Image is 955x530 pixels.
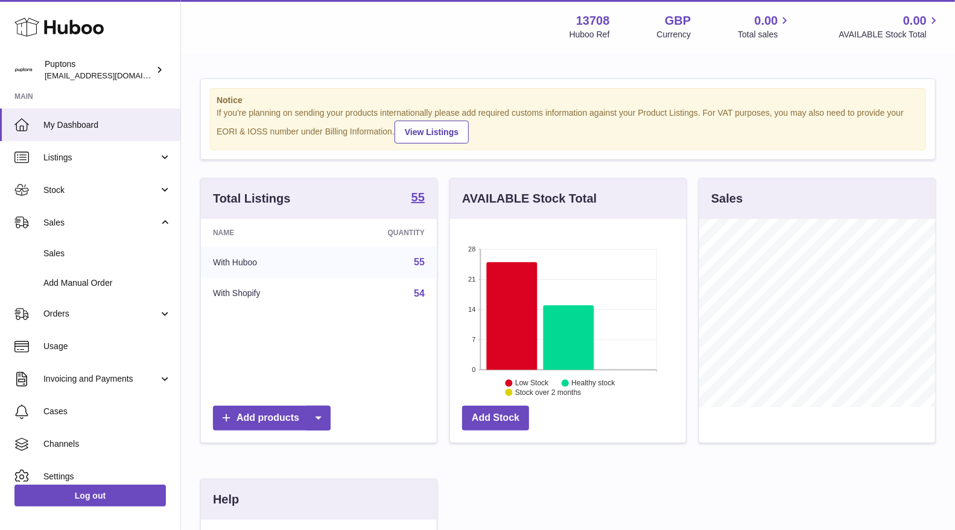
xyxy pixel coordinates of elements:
strong: 55 [411,191,425,203]
span: Sales [43,248,171,259]
td: With Shopify [201,278,328,309]
h3: Total Listings [213,191,291,207]
td: With Huboo [201,247,328,278]
span: Total sales [738,29,792,40]
span: My Dashboard [43,119,171,131]
a: 0.00 Total sales [738,13,792,40]
text: 0 [472,366,475,373]
text: 21 [468,276,475,283]
a: Log out [14,485,166,506]
a: Add Stock [462,406,529,431]
div: Huboo Ref [570,29,610,40]
span: Add Manual Order [43,277,171,289]
span: Settings [43,471,171,482]
text: Stock over 2 months [515,388,581,397]
div: Currency [657,29,691,40]
h3: AVAILABLE Stock Total [462,191,597,207]
span: Channels [43,438,171,450]
strong: Notice [217,95,919,106]
span: Sales [43,217,159,229]
th: Quantity [328,219,437,247]
div: Puptons [45,58,153,81]
a: Add products [213,406,331,431]
span: Stock [43,185,159,196]
text: 14 [468,306,475,313]
text: 7 [472,336,475,343]
span: Cases [43,406,171,417]
span: 0.00 [903,13,927,29]
text: Healthy stock [571,379,615,387]
strong: 13708 [576,13,610,29]
span: Orders [43,308,159,320]
a: 54 [414,288,425,298]
th: Name [201,219,328,247]
span: Invoicing and Payments [43,373,159,385]
span: AVAILABLE Stock Total [839,29,941,40]
img: hello@puptons.com [14,61,33,79]
span: [EMAIL_ADDRESS][DOMAIN_NAME] [45,71,177,80]
h3: Sales [711,191,743,207]
h3: Help [213,491,239,508]
div: If you're planning on sending your products internationally please add required customs informati... [217,107,919,144]
a: 0.00 AVAILABLE Stock Total [839,13,941,40]
a: 55 [414,257,425,267]
span: Usage [43,341,171,352]
a: View Listings [395,121,469,144]
span: 0.00 [755,13,778,29]
text: Low Stock [515,379,549,387]
strong: GBP [665,13,691,29]
a: 55 [411,191,425,206]
text: 28 [468,245,475,253]
span: Listings [43,152,159,163]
